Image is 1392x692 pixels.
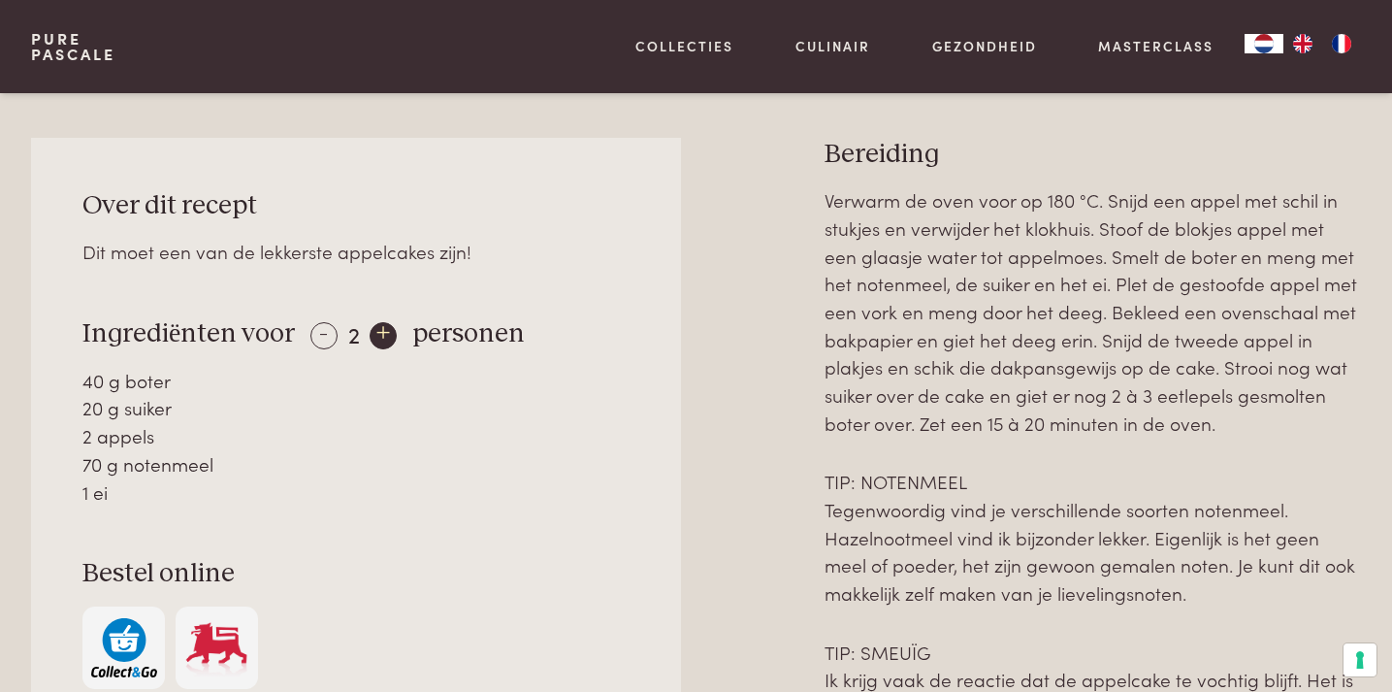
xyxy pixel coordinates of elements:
[1245,34,1283,53] div: Language
[635,36,733,56] a: Collecties
[370,322,397,349] div: +
[82,238,629,266] div: Dit moet een van de lekkerste appelcakes zijn!
[1322,34,1361,53] a: FR
[82,450,629,478] div: 70 g notenmeel
[825,468,1361,607] p: TIP: NOTENMEEL Tegenwoordig vind je verschillende soorten notenmeel. Hazelnootmeel vind ik bijzon...
[183,618,249,677] img: Delhaize
[1283,34,1361,53] ul: Language list
[82,557,629,591] h3: Bestel online
[1245,34,1283,53] a: NL
[932,36,1037,56] a: Gezondheid
[82,478,629,507] div: 1 ei
[91,618,157,677] img: c308188babc36a3a401bcb5cb7e020f4d5ab42f7cacd8327e500463a43eeb86c.svg
[82,320,295,347] span: Ingrediënten voor
[795,36,870,56] a: Culinair
[825,186,1361,437] p: Verwarm de oven voor op 180 °C. Snijd een appel met schil in stukjes en verwijder het klokhuis. S...
[1245,34,1361,53] aside: Language selected: Nederlands
[82,394,629,422] div: 20 g suiker
[1283,34,1322,53] a: EN
[31,31,115,62] a: PurePascale
[1343,643,1376,676] button: Uw voorkeuren voor toestemming voor trackingtechnologieën
[412,320,525,347] span: personen
[82,189,629,223] h3: Over dit recept
[348,317,360,349] span: 2
[82,367,629,395] div: 40 g boter
[310,322,338,349] div: -
[1098,36,1214,56] a: Masterclass
[82,422,629,450] div: 2 appels
[825,138,1361,172] h3: Bereiding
